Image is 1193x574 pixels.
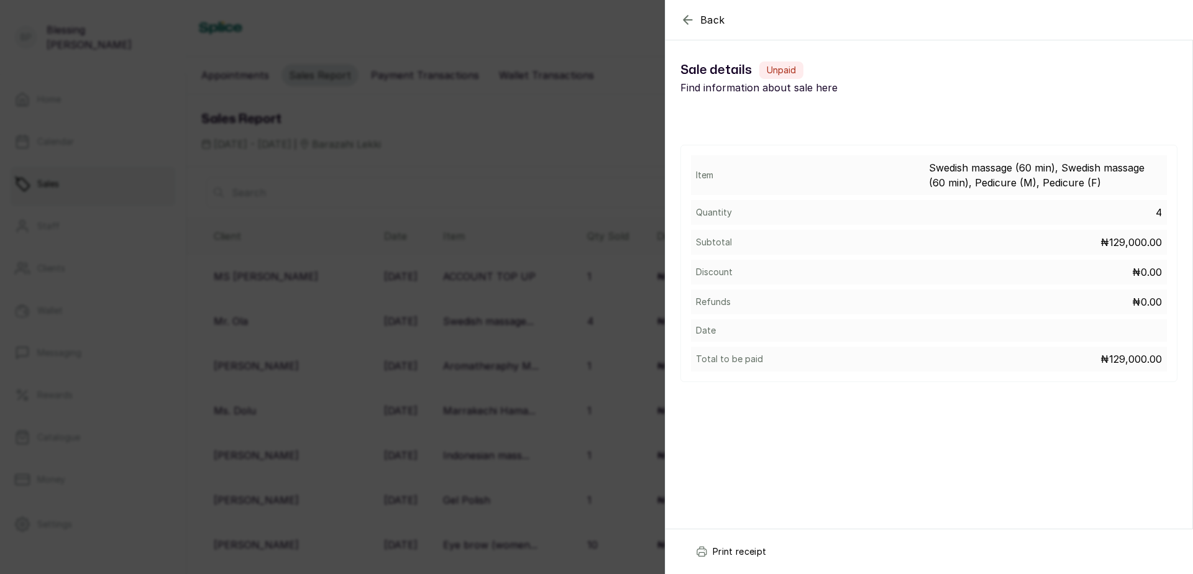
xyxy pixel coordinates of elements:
p: Quantity [696,206,732,219]
p: ₦0.00 [1132,294,1162,309]
p: Find information about sale here [680,80,929,95]
button: Print receipt [685,539,777,564]
p: ₦0.00 [1132,265,1162,280]
label: Unpaid [759,61,803,79]
p: Item [696,169,713,181]
p: Date [696,324,716,337]
p: Refunds [696,296,731,308]
p: Discount [696,266,733,278]
button: Back [680,12,725,27]
h1: Sale details [680,60,929,80]
span: Back [700,12,725,27]
p: Swedish massage (60 min), Swedish massage (60 min), Pedicure (M), Pedicure (F) [929,160,1162,190]
p: ₦129,000.00 [1100,352,1162,367]
p: Subtotal [696,236,732,248]
p: Total to be paid [696,353,763,365]
p: 4 [1156,205,1162,220]
p: ₦129,000.00 [1100,235,1162,250]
